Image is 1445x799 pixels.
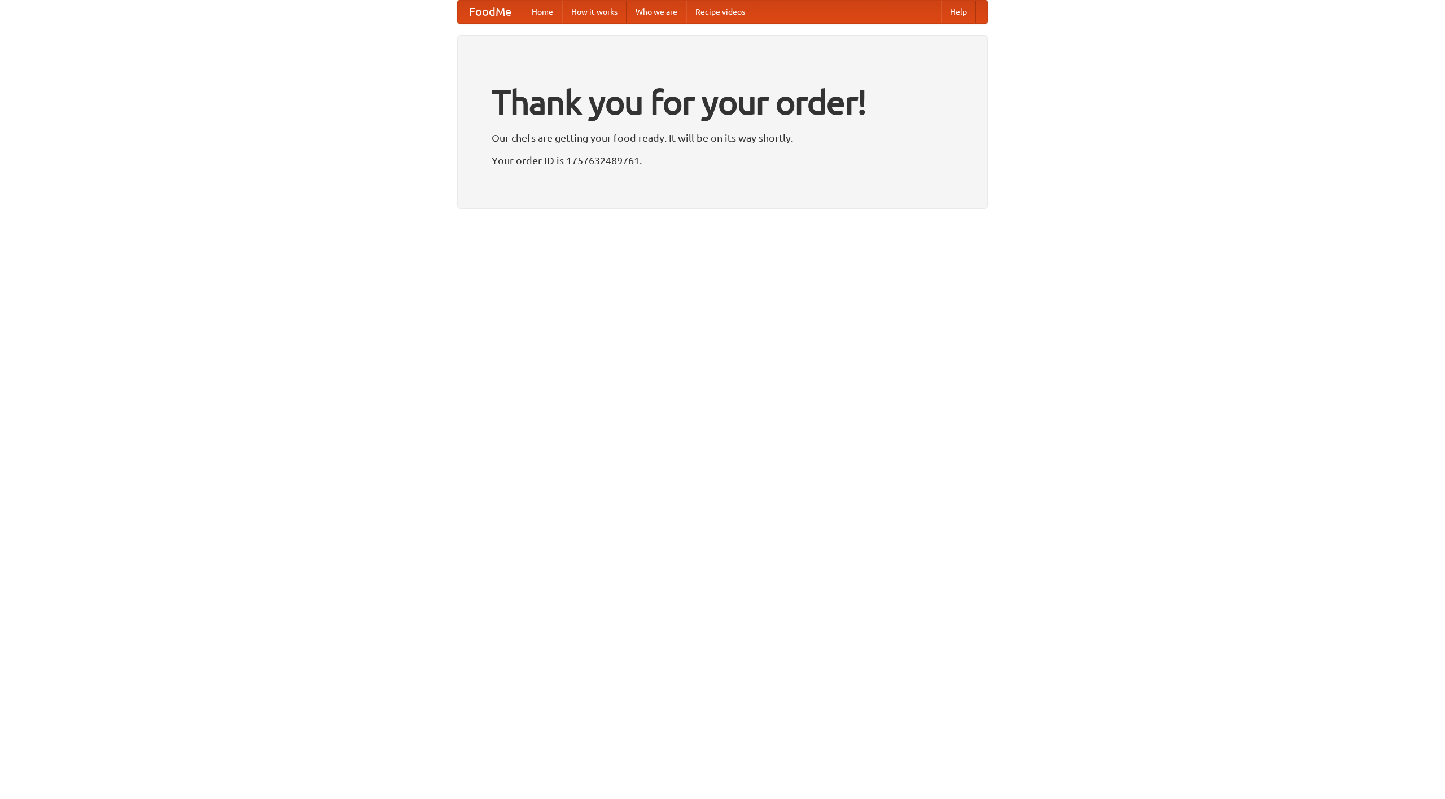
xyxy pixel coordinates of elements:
a: Recipe videos [686,1,754,23]
p: Our chefs are getting your food ready. It will be on its way shortly. [492,129,953,146]
a: Who we are [627,1,686,23]
h1: Thank you for your order! [492,75,953,129]
a: Help [941,1,976,23]
p: Your order ID is 1757632489761. [492,152,953,169]
a: FoodMe [458,1,523,23]
a: How it works [562,1,627,23]
a: Home [523,1,562,23]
